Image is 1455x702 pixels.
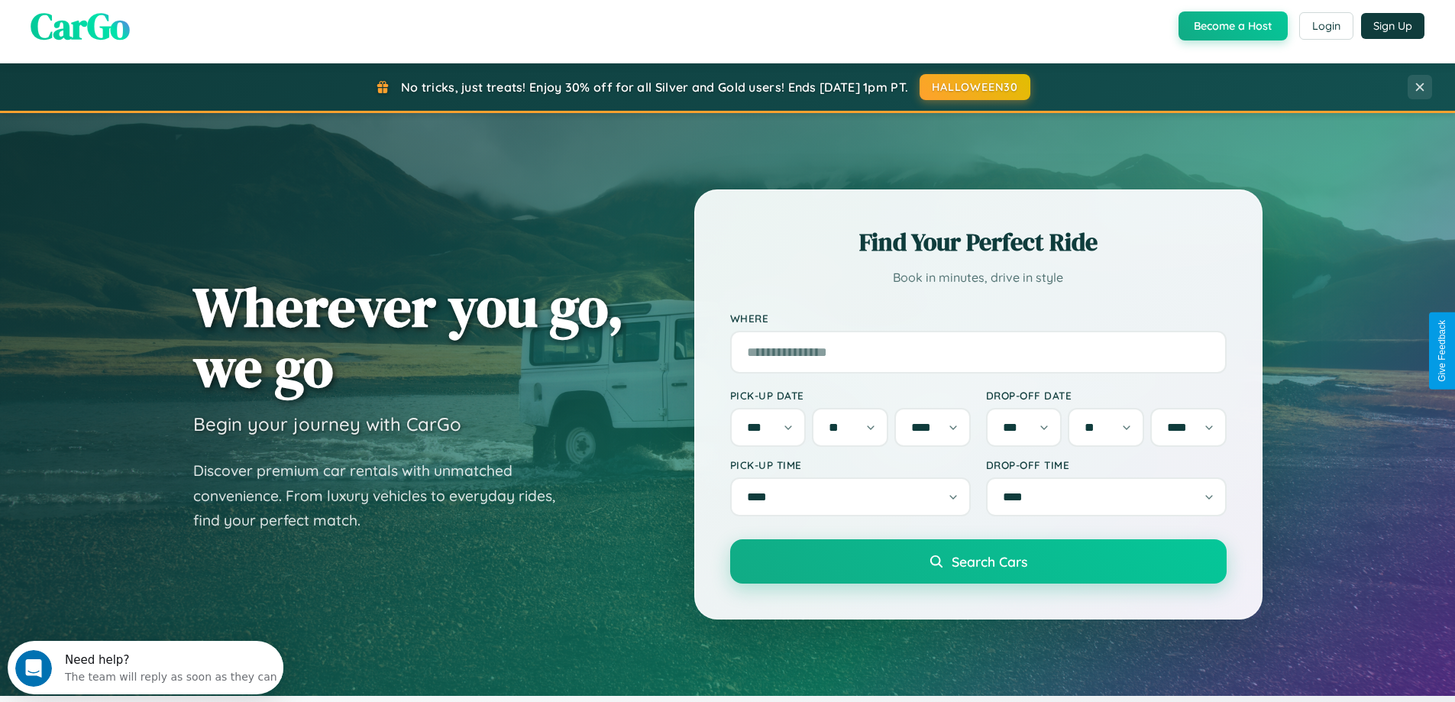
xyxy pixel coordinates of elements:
[1299,12,1353,40] button: Login
[8,641,283,694] iframe: Intercom live chat discovery launcher
[57,13,270,25] div: Need help?
[920,74,1030,100] button: HALLOWEEN30
[730,267,1227,289] p: Book in minutes, drive in style
[193,277,624,397] h1: Wherever you go, we go
[57,25,270,41] div: The team will reply as soon as they can
[6,6,284,48] div: Open Intercom Messenger
[730,312,1227,325] label: Where
[730,458,971,471] label: Pick-up Time
[730,389,971,402] label: Pick-up Date
[986,458,1227,471] label: Drop-off Time
[952,553,1027,570] span: Search Cars
[1437,320,1447,382] div: Give Feedback
[193,412,461,435] h3: Begin your journey with CarGo
[31,1,130,51] span: CarGo
[730,225,1227,259] h2: Find Your Perfect Ride
[1179,11,1288,40] button: Become a Host
[1361,13,1424,39] button: Sign Up
[193,458,575,533] p: Discover premium car rentals with unmatched convenience. From luxury vehicles to everyday rides, ...
[401,79,908,95] span: No tricks, just treats! Enjoy 30% off for all Silver and Gold users! Ends [DATE] 1pm PT.
[15,650,52,687] iframe: Intercom live chat
[986,389,1227,402] label: Drop-off Date
[730,539,1227,584] button: Search Cars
